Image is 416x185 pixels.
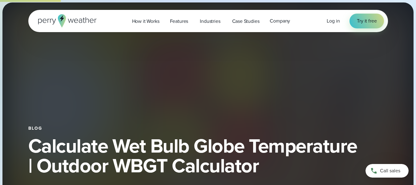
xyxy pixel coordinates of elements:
[127,15,165,27] a: How it Works
[327,17,340,25] a: Log in
[366,164,409,178] a: Call sales
[327,17,340,24] span: Log in
[357,17,377,25] span: Try it free
[227,15,265,27] a: Case Studies
[349,14,384,28] a: Try it free
[232,18,260,25] span: Case Studies
[380,167,400,174] span: Call sales
[28,126,388,131] div: Blog
[170,18,188,25] span: Features
[200,18,220,25] span: Industries
[270,17,290,25] span: Company
[132,18,160,25] span: How it Works
[28,136,388,175] h1: Calculate Wet Bulb Globe Temperature | Outdoor WBGT Calculator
